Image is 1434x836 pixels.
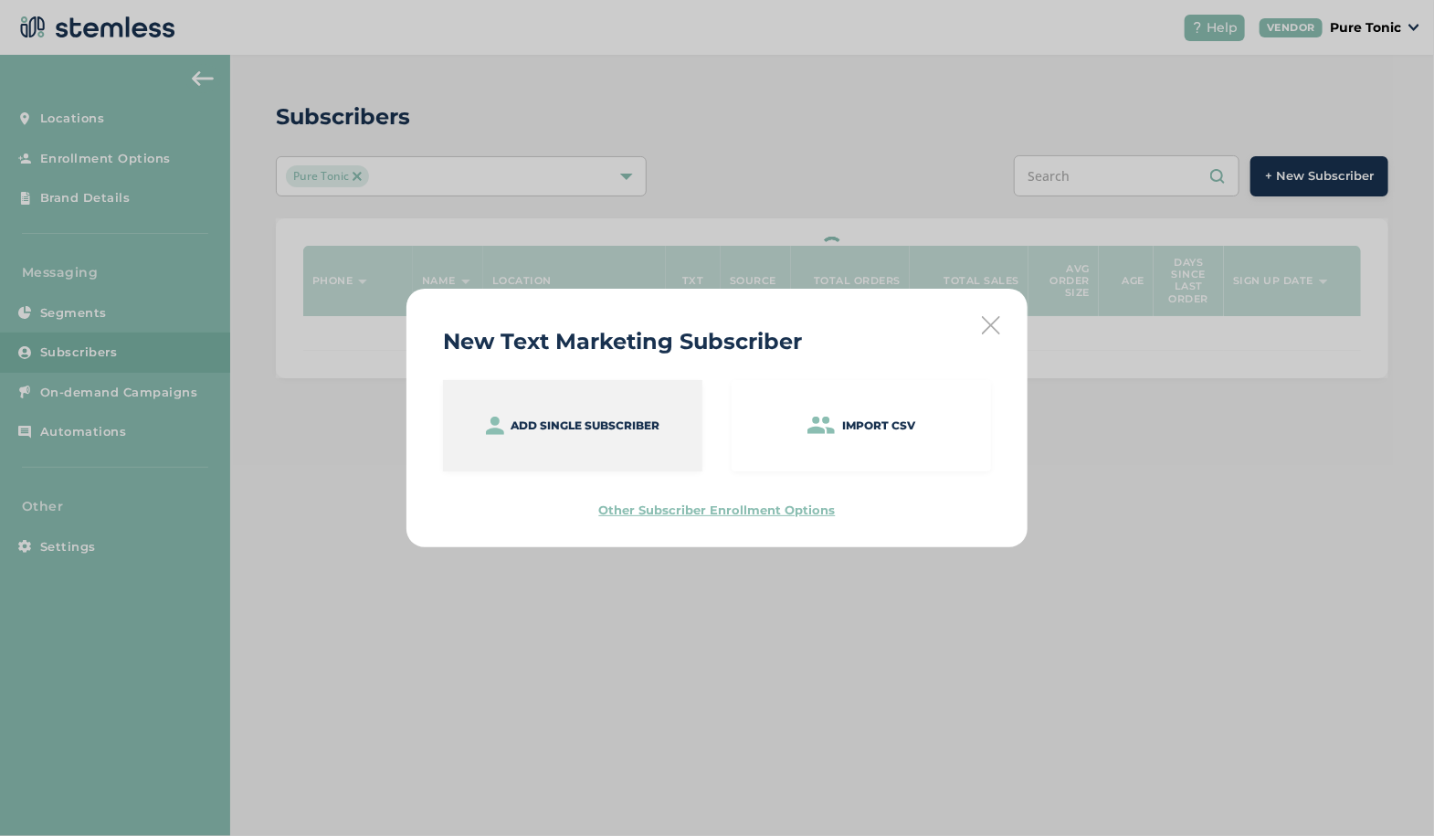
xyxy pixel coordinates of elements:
[443,325,802,358] h2: New Text Marketing Subscriber
[842,418,915,434] p: Import CSV
[599,503,836,517] label: Other Subscriber Enrollment Options
[1343,748,1434,836] iframe: Chat Widget
[807,417,835,434] img: icon-people-8ccbccc7.svg
[511,418,660,434] p: Add single subscriber
[486,417,504,435] img: icon-person-4bab5b8d.svg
